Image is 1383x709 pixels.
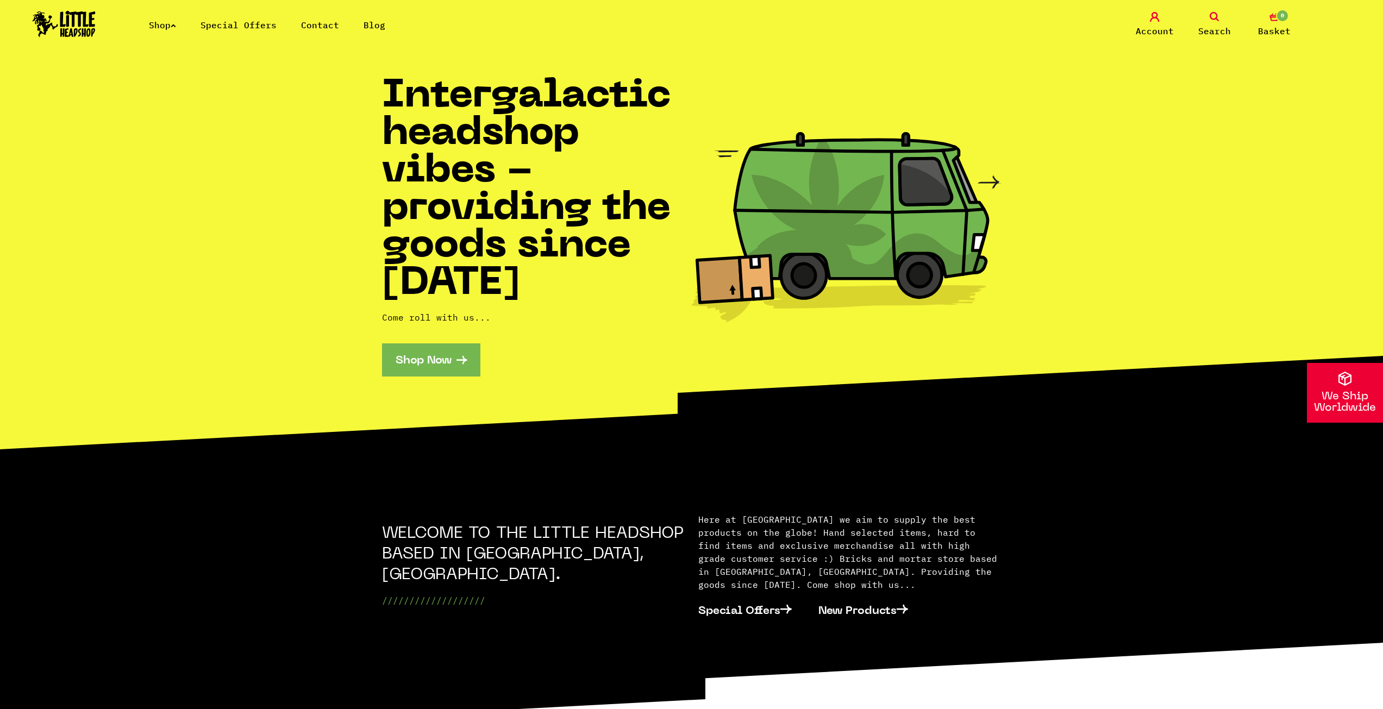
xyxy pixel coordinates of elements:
[33,11,96,37] img: Little Head Shop Logo
[364,20,385,30] a: Blog
[382,594,685,607] p: ///////////////////
[1187,12,1242,37] a: Search
[1276,9,1289,22] span: 0
[149,20,176,30] a: Shop
[1258,24,1291,37] span: Basket
[382,311,692,324] p: Come roll with us...
[201,20,277,30] a: Special Offers
[698,594,805,626] a: Special Offers
[1136,24,1174,37] span: Account
[818,594,922,626] a: New Products
[1198,24,1231,37] span: Search
[301,20,339,30] a: Contact
[698,513,1002,591] p: Here at [GEOGRAPHIC_DATA] we aim to supply the best products on the globe! Hand selected items, h...
[1247,12,1301,37] a: 0 Basket
[382,343,480,377] a: Shop Now
[1307,391,1383,414] p: We Ship Worldwide
[382,78,692,303] h1: Intergalactic headshop vibes - providing the goods since [DATE]
[382,524,685,586] h2: WELCOME TO THE LITTLE HEADSHOP BASED IN [GEOGRAPHIC_DATA], [GEOGRAPHIC_DATA].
